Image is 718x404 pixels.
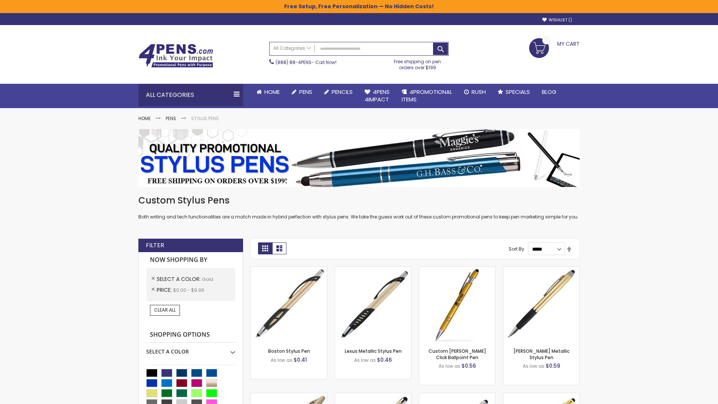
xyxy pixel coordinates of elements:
[138,195,580,220] div: Both writing and tech functionalities are a match made in hybrid perfection with stylus pens. We ...
[276,59,312,65] a: (888) 88-4PENS
[377,356,392,364] span: $0.46
[439,363,460,369] span: As low as
[294,356,307,364] span: $0.41
[461,362,476,370] span: $0.56
[273,45,311,51] span: All Categories
[268,348,310,354] a: Boston Stylus Pen
[157,286,173,294] span: Price
[154,307,176,313] span: Clear All
[251,267,327,343] img: Boston Stylus Pen-Gold
[138,44,213,68] img: 4Pens Custom Pens and Promotional Products
[191,115,219,122] strong: Stylus Pens
[146,252,235,268] strong: Now Shopping by
[270,42,314,55] a: All Categories
[138,195,580,206] h1: Custom Stylus Pens
[146,343,235,355] div: Select A Color
[402,88,452,103] span: 4PROMOTIONAL ITEMS
[513,348,570,360] a: [PERSON_NAME] Metallic Stylus Pen
[503,393,579,399] a: I-Stylus-Slim-Gold-Gold
[419,393,495,399] a: Cali Custom Stylus Gel pen-Gold
[419,266,495,273] a: Custom Alex II Click Ballpoint Pen-Gold
[345,348,402,354] a: Lexus Metallic Stylus Pen
[276,59,337,65] span: - Call Now!
[138,129,580,187] img: Stylus Pens
[166,115,176,122] a: Pens
[251,266,327,273] a: Boston Stylus Pen-Gold
[157,275,202,283] span: Select A Color
[472,88,486,96] span: Rush
[271,357,292,363] span: As low as
[509,246,524,252] label: Sort By
[146,327,235,343] strong: Shopping Options
[173,287,204,293] span: $0.00 - $9.99
[335,267,411,343] img: Lexus Metallic Stylus Pen-Gold
[286,84,318,100] a: Pens
[429,348,486,360] a: Custom [PERSON_NAME] Click Ballpoint Pen
[202,276,213,282] span: Gold
[396,84,458,108] a: 4PROMOTIONALITEMS
[264,88,280,96] span: Home
[503,267,579,343] img: Lory Metallic Stylus Pen-Gold
[138,115,151,122] a: Home
[536,84,562,100] a: Blog
[354,357,376,363] span: As low as
[146,241,164,250] strong: Filter
[523,363,544,369] span: As low as
[251,393,327,399] a: Twist Highlighter-Pen Stylus Combo-Gold
[332,88,353,96] span: Pencils
[542,17,572,23] a: Wishlist
[251,84,286,100] a: Home
[258,242,272,254] strong: Grid
[335,393,411,399] a: Islander Softy Metallic Gel Pen with Stylus-Gold
[318,84,359,100] a: Pencils
[542,88,556,96] span: Blog
[150,305,180,315] a: Clear All
[386,56,449,71] div: Free shipping on pen orders over $199
[335,266,411,273] a: Lexus Metallic Stylus Pen-Gold
[506,88,530,96] span: Specials
[299,88,312,96] span: Pens
[503,266,579,273] a: Lory Metallic Stylus Pen-Gold
[419,267,495,343] img: Custom Alex II Click Ballpoint Pen-Gold
[546,362,560,370] span: $0.59
[138,84,243,106] div: All Categories
[365,88,390,103] span: 4Pens 4impact
[492,84,536,100] a: Specials
[458,84,492,100] a: Rush
[359,84,396,108] a: 4Pens4impact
